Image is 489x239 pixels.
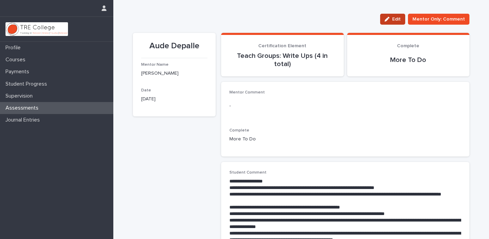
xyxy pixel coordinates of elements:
p: - [229,102,461,110]
span: Certification Element [258,43,306,48]
span: Mentor Name [141,63,169,67]
p: Aude Depalle [141,41,207,51]
p: Assessments [3,105,44,111]
p: Teach Groups: Write Ups (4 in total) [229,52,336,68]
p: Payments [3,68,35,75]
p: More To Do [355,56,462,64]
span: Complete [229,128,249,133]
span: Student Comment [229,171,266,175]
p: [PERSON_NAME] [141,70,207,77]
img: L01RLPSrRaOWR30Oqb5K [5,22,68,36]
span: Date [141,88,151,92]
p: Profile [3,45,26,51]
p: More To Do [229,136,461,143]
p: Journal Entries [3,117,45,123]
span: Mentor Only: Comment [412,16,465,23]
p: Supervision [3,93,38,99]
button: Mentor Only: Comment [408,14,469,25]
p: Courses [3,56,31,63]
p: Student Progress [3,81,53,87]
button: Edit [380,14,405,25]
span: Mentor Comment [229,90,265,95]
p: [DATE] [141,96,207,103]
span: Complete [397,43,419,48]
span: Edit [392,17,401,22]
